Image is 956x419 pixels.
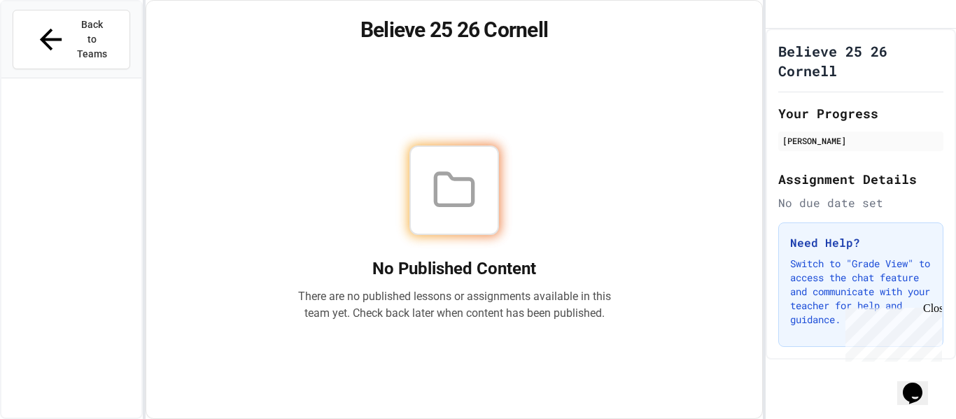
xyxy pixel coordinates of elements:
h1: Believe 25 26 Cornell [778,41,943,80]
div: [PERSON_NAME] [782,134,939,147]
p: Switch to "Grade View" to access the chat feature and communicate with your teacher for help and ... [790,257,932,327]
h2: Your Progress [778,104,943,123]
h2: No Published Content [297,257,611,280]
p: There are no published lessons or assignments available in this team yet. Check back later when c... [297,288,611,322]
h2: Assignment Details [778,169,943,189]
span: Back to Teams [76,17,108,62]
button: Back to Teams [13,10,130,69]
h1: Believe 25 26 Cornell [163,17,746,43]
h3: Need Help? [790,234,932,251]
iframe: chat widget [840,302,942,362]
div: No due date set [778,194,943,211]
div: Chat with us now!Close [6,6,97,89]
iframe: chat widget [897,363,942,405]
